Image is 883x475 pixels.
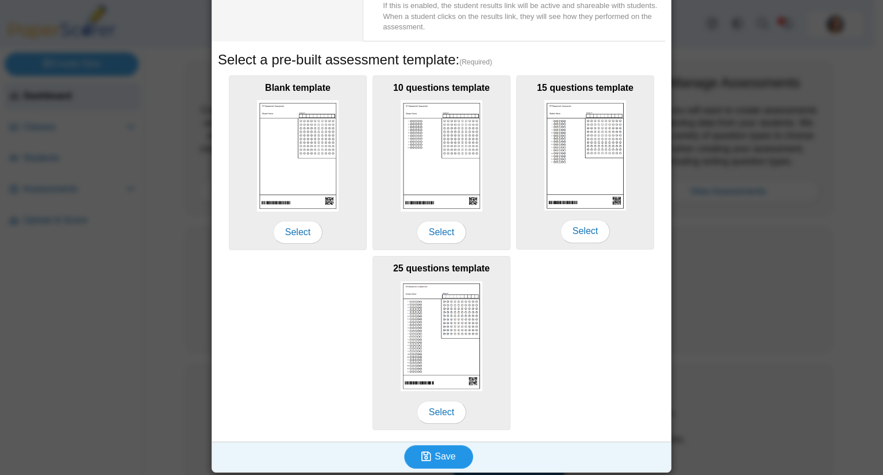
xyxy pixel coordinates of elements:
[560,220,610,243] span: Select
[401,100,482,211] img: scan_sheet_10_questions.png
[417,221,466,244] span: Select
[417,401,466,424] span: Select
[273,221,323,244] span: Select
[404,445,473,468] button: Save
[393,83,490,93] b: 10 questions template
[257,100,339,211] img: scan_sheet_blank.png
[401,281,482,392] img: scan_sheet_25_questions.png
[435,451,455,461] span: Save
[383,1,665,32] div: If this is enabled, the student results link will be active and shareable with students. When a s...
[459,58,492,67] span: (Required)
[218,50,665,70] h5: Select a pre-built assessment template:
[537,83,634,93] b: 15 questions template
[393,263,490,273] b: 25 questions template
[544,100,626,210] img: scan_sheet_15_questions.png
[265,83,331,93] b: Blank template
